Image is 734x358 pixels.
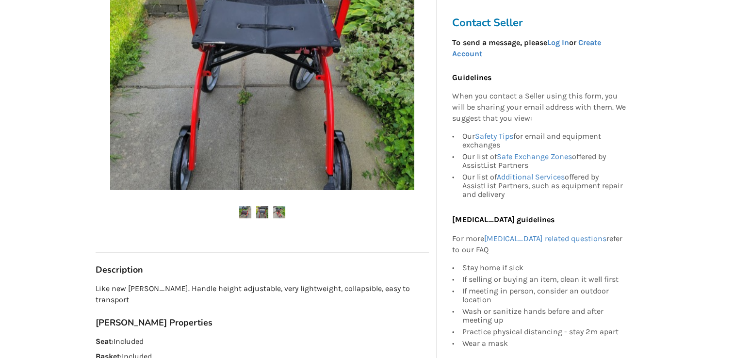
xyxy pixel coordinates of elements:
[96,317,429,328] h3: [PERSON_NAME] Properties
[462,171,626,199] div: Our list of offered by AssistList Partners, such as equipment repair and delivery
[496,172,564,181] a: Additional Services
[474,131,513,141] a: Safety Tips
[452,16,631,30] h3: Contact Seller
[462,306,626,326] div: Wash or sanitize hands before and after meeting up
[484,234,606,243] a: [MEDICAL_DATA] related questions
[496,152,571,161] a: Safe Exchange Zones
[239,206,251,218] img: drive walker-walker-mobility-north vancouver-assistlist-listing
[452,38,601,58] strong: To send a message, please or
[462,263,626,274] div: Stay home if sick
[452,91,626,125] p: When you contact a Seller using this form, you will be sharing your email address with them. We s...
[96,337,112,346] strong: Seat
[96,336,429,347] p: : Included
[273,206,285,218] img: drive walker-walker-mobility-north vancouver-assistlist-listing
[96,283,429,306] p: Like new [PERSON_NAME]. Handle height adjustable, very lightweight, collapsible, easy to transport
[547,38,569,47] a: Log In
[256,206,268,218] img: drive walker-walker-mobility-north vancouver-assistlist-listing
[462,326,626,338] div: Practice physical distancing - stay 2m apart
[462,151,626,171] div: Our list of offered by AssistList Partners
[462,274,626,285] div: If selling or buying an item, clean it well first
[462,338,626,348] div: Wear a mask
[452,73,491,82] b: Guidelines
[452,233,626,256] p: For more refer to our FAQ
[462,132,626,151] div: Our for email and equipment exchanges
[462,285,626,306] div: If meeting in person, consider an outdoor location
[452,215,554,224] b: [MEDICAL_DATA] guidelines
[96,264,429,276] h3: Description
